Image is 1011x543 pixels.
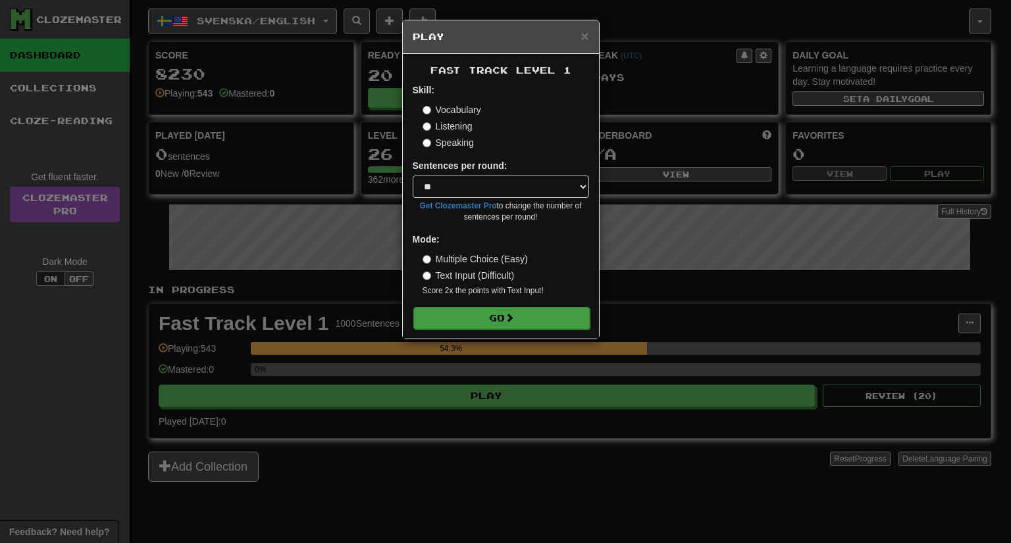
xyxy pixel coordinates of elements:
label: Vocabulary [423,103,481,116]
small: to change the number of sentences per round! [413,201,589,223]
input: Multiple Choice (Easy) [423,255,431,264]
input: Text Input (Difficult) [423,271,431,280]
button: Close [581,29,588,43]
label: Speaking [423,136,474,149]
button: Go [413,307,590,329]
strong: Mode: [413,234,440,245]
label: Multiple Choice (Easy) [423,252,528,266]
label: Text Input (Difficult) [423,269,515,282]
span: Fast Track Level 1 [430,64,571,76]
strong: Skill: [413,85,434,95]
h5: Play [413,30,589,43]
label: Listening [423,120,473,133]
small: Score 2x the points with Text Input ! [423,285,589,296]
label: Sentences per round: [413,159,507,172]
span: × [581,28,588,43]
a: Get Clozemaster Pro [420,201,497,210]
input: Vocabulary [423,106,431,114]
input: Speaking [423,139,431,147]
input: Listening [423,122,431,131]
